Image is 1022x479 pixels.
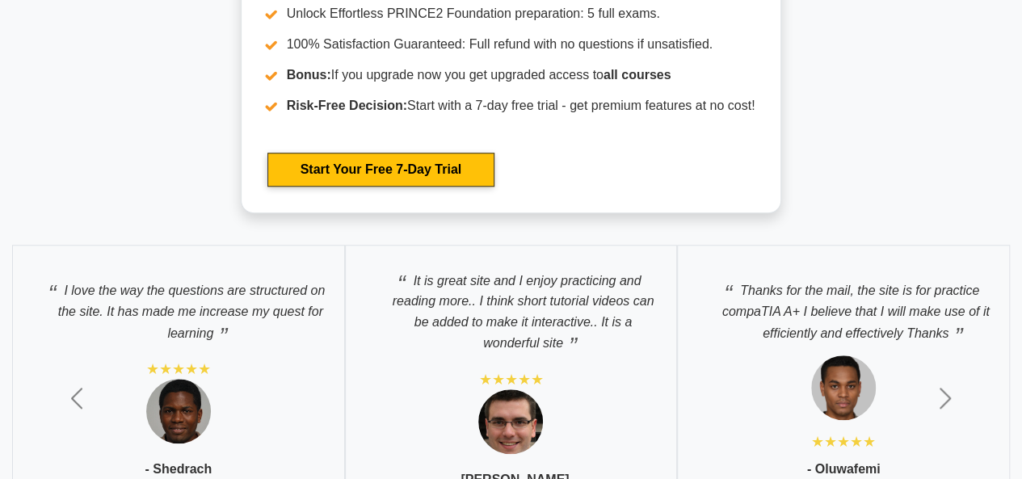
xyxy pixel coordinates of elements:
div: ★★★★★ [811,432,876,452]
div: ★★★★★ [478,370,543,389]
p: - Shedrach [145,460,212,479]
div: ★★★★★ [146,359,211,379]
p: I love the way the questions are structured on the site. It has made me increase my quest for lea... [29,271,328,343]
img: Testimonial 1 [811,355,876,420]
p: - Oluwafemi [807,460,881,479]
p: Thanks for the mail, the site is for practice compaTIA A+ I believe that I will make use of it ef... [694,271,993,343]
p: It is great site and I enjoy practicing and reading more.. I think short tutorial videos can be a... [362,262,661,354]
img: Testimonial 1 [478,389,543,454]
img: Testimonial 1 [146,379,211,443]
a: Start Your Free 7-Day Trial [267,153,494,187]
